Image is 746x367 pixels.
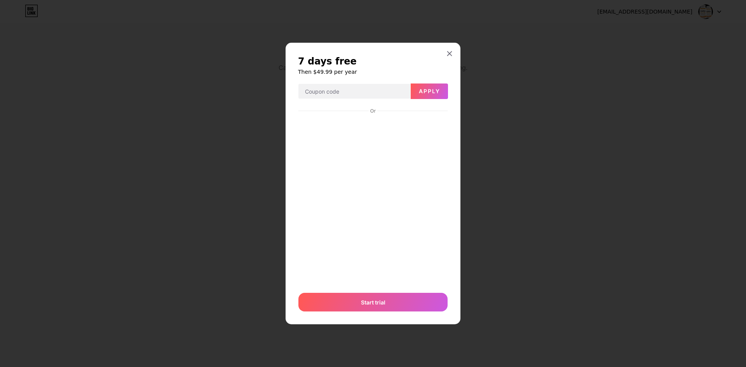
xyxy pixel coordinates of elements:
[419,88,440,94] span: Apply
[361,298,385,306] span: Start trial
[298,68,448,76] h6: Then $49.99 per year
[298,55,357,68] span: 7 days free
[411,83,448,99] button: Apply
[369,108,377,114] div: Or
[298,84,410,99] input: Coupon code
[297,115,449,285] iframe: Secure payment input frame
